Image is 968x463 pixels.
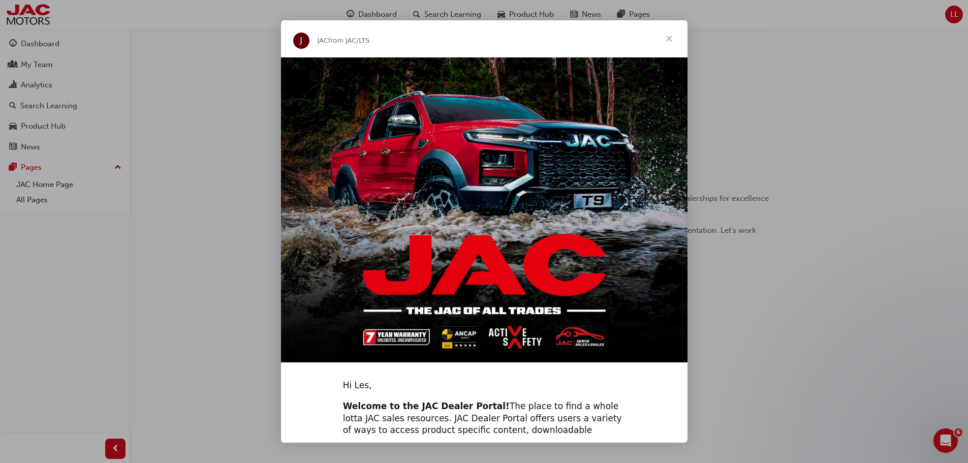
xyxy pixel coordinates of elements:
div: The place to find a whole lotta JAC sales resources. JAC Dealer Portal offers users a variety of ... [343,400,626,461]
div: Profile image for JAC [293,33,309,49]
b: Welcome to the JAC Dealer Portal! [343,401,510,411]
div: Hi Les, [343,380,626,392]
span: from JAC/LTS [328,37,370,44]
span: JAC [318,37,328,44]
span: Close [651,20,688,57]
